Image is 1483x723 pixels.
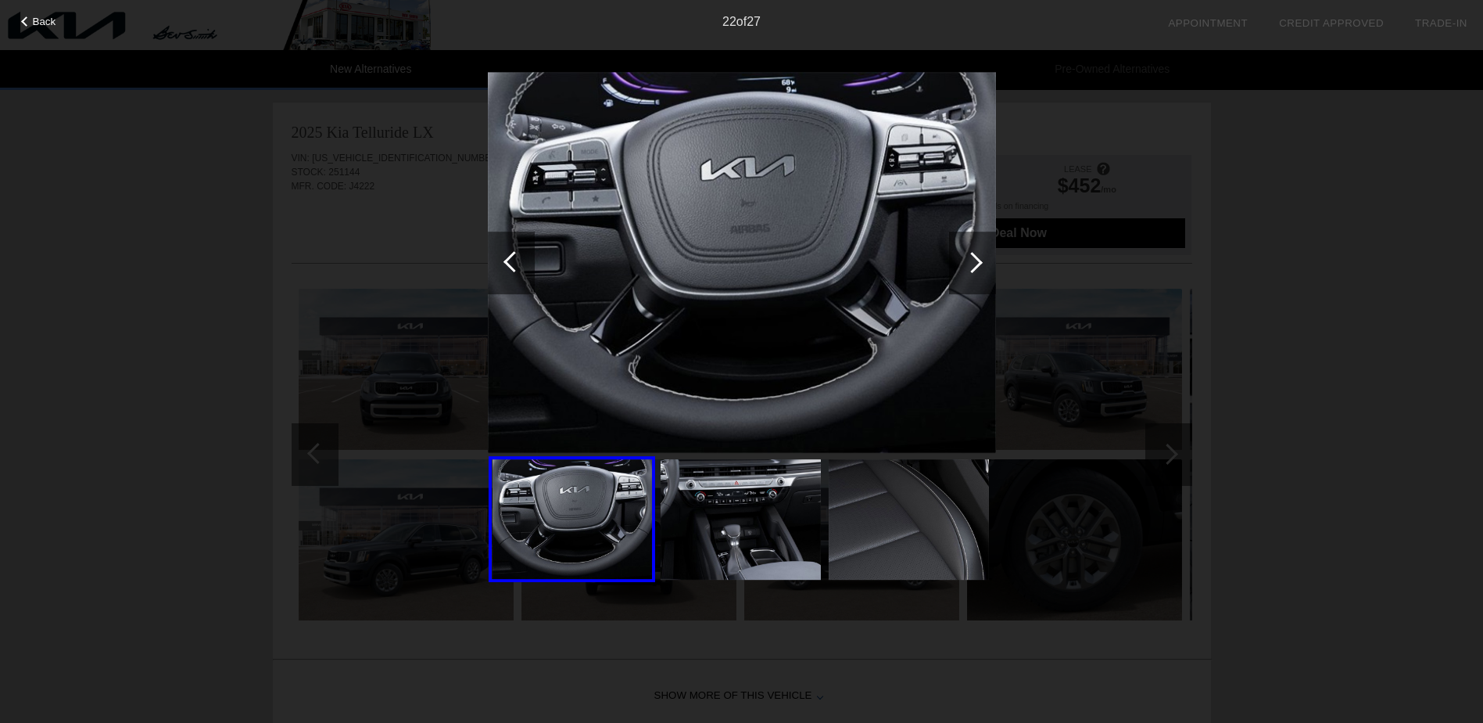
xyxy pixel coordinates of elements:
span: 27 [747,15,761,28]
img: image.aspx [488,72,996,454]
a: Trade-In [1415,17,1467,29]
a: Credit Approved [1279,17,1384,29]
span: 22 [722,15,736,28]
img: image.aspx [660,459,820,580]
img: image.aspx [828,459,988,580]
span: Back [33,16,56,27]
a: Appointment [1168,17,1248,29]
